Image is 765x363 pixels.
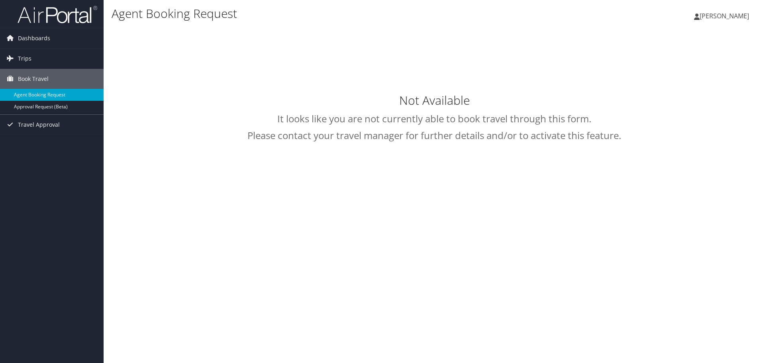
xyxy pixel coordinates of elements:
span: Book Travel [18,69,49,89]
h1: Agent Booking Request [112,5,542,22]
h1: Not Available [113,92,756,109]
h2: Please contact your travel manager for further details and/or to activate this feature. [113,129,756,142]
span: Travel Approval [18,115,60,135]
h2: It looks like you are not currently able to book travel through this form. [113,112,756,126]
span: Trips [18,49,31,69]
span: [PERSON_NAME] [700,12,749,20]
img: airportal-logo.png [18,5,97,24]
a: [PERSON_NAME] [694,4,757,28]
span: Dashboards [18,28,50,48]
